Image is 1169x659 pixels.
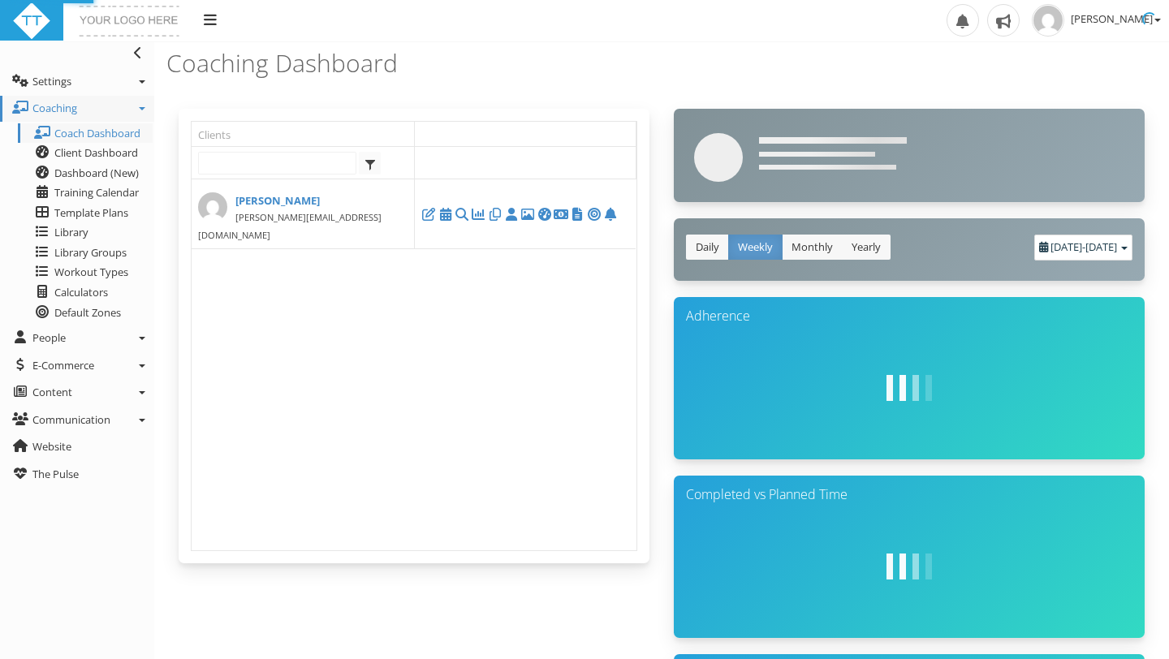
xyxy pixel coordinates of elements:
a: Client Dashboard [18,143,153,163]
small: [PERSON_NAME][EMAIL_ADDRESS][DOMAIN_NAME] [198,211,382,241]
img: yourlogohere.png [75,2,183,41]
span: Client Dashboard [54,145,138,160]
a: Client Training Dashboard [536,206,552,221]
span: Website [32,439,71,454]
span: People [32,330,66,345]
a: Default Zones [18,303,153,323]
a: Submitted Forms [569,206,585,221]
span: Content [32,385,72,399]
span: Calculators [54,285,108,299]
a: Activity Search [454,206,470,221]
a: Calculators [18,282,153,303]
h3: Coaching Dashboard [166,50,656,76]
span: Training Calendar [54,185,139,200]
a: Edit Client [421,206,437,221]
a: Library Groups [18,243,153,263]
span: [PERSON_NAME] [1071,11,1161,26]
h3: Adherence [686,309,1132,324]
a: Progress images [520,206,536,221]
a: Training Calendar [438,206,454,221]
img: 71131f57944729f88764802b681e9dda [1032,4,1064,37]
img: white-bars-1s-80px.svg [877,355,942,420]
span: E-Commerce [32,358,94,373]
span: [DATE] [1085,239,1117,254]
span: Settings [32,74,71,88]
span: [DATE] [1050,239,1082,254]
a: Profile [503,206,520,221]
span: Library Groups [54,245,127,260]
a: Weekly [728,235,783,260]
a: Account [553,206,569,221]
a: Template Plans [18,203,153,223]
span: Workout Types [54,265,128,279]
span: Template Plans [54,205,128,220]
span: Coach Dashboard [54,126,140,140]
a: Monthly [782,235,843,260]
h3: Completed vs Planned Time [686,488,1132,502]
a: Dashboard (New) [18,163,153,183]
a: Workout Types [18,262,153,282]
span: Communication [32,412,110,427]
span: Library [54,225,88,239]
div: - [1034,235,1132,261]
a: Yearly [842,235,891,260]
a: Training Calendar [18,183,153,203]
a: Performance [470,206,486,221]
a: Coach Dashboard [18,123,153,144]
img: white-bars-1s-80px.svg [877,534,942,599]
a: Training Zones [585,206,602,221]
a: Clients [198,122,414,146]
a: Notifications [602,206,619,221]
a: Files [487,206,503,221]
a: Library [18,222,153,243]
span: The Pulse [32,467,79,481]
span: select [360,153,381,174]
span: Dashboard (New) [54,166,139,180]
a: Daily [686,235,729,260]
img: ttbadgewhite_48x48.png [12,2,51,41]
a: [PERSON_NAME] [198,192,408,209]
span: Default Zones [54,305,121,320]
span: Coaching [32,101,77,115]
